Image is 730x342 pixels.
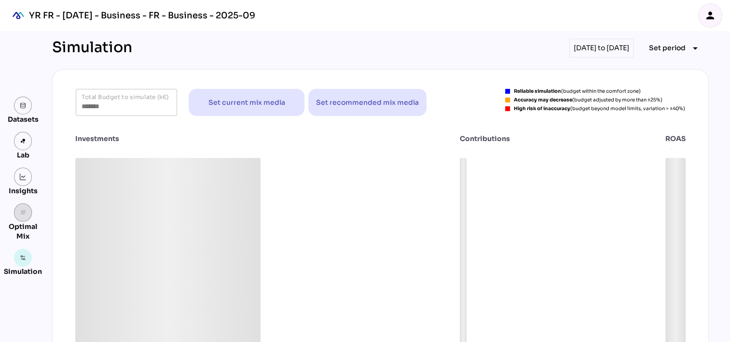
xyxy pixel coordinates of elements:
strong: High risk of inaccuracy [514,105,570,112]
div: Insights [9,186,38,196]
div: Simulation [4,267,42,276]
div: Datasets [8,114,39,124]
button: Set current mix media [189,89,304,116]
span: Set period [649,42,686,54]
div: YR FR - [DATE] - Business - FR - Business - 2025-09 [29,10,255,21]
i: arrow_drop_down [689,43,701,54]
i: grain [20,209,27,216]
img: data.svg [20,102,27,109]
div: Optimal Mix [4,222,42,241]
button: Set recommended mix media [308,89,427,116]
span: Set recommended mix media [316,97,419,108]
img: lab.svg [20,138,27,144]
i: person [704,10,716,21]
img: settings.svg [20,255,27,261]
div: Lab [13,150,34,160]
div: mediaROI [8,5,29,26]
strong: Reliable simulation [514,88,561,94]
div: Simulation [52,39,132,57]
div: (budget within the comfort zone) [514,89,641,94]
button: Expand "Set period" [641,40,709,57]
div: (budget beyond model limits, variation > ±40%) [514,106,685,111]
img: graph.svg [20,173,27,180]
strong: Accuracy may decrease [514,97,572,103]
span: ROAS [665,134,686,143]
span: Set current mix media [208,97,285,108]
div: (budget adjusted by more than ±25%) [514,98,662,102]
div: [DATE] to [DATE] [569,39,634,57]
